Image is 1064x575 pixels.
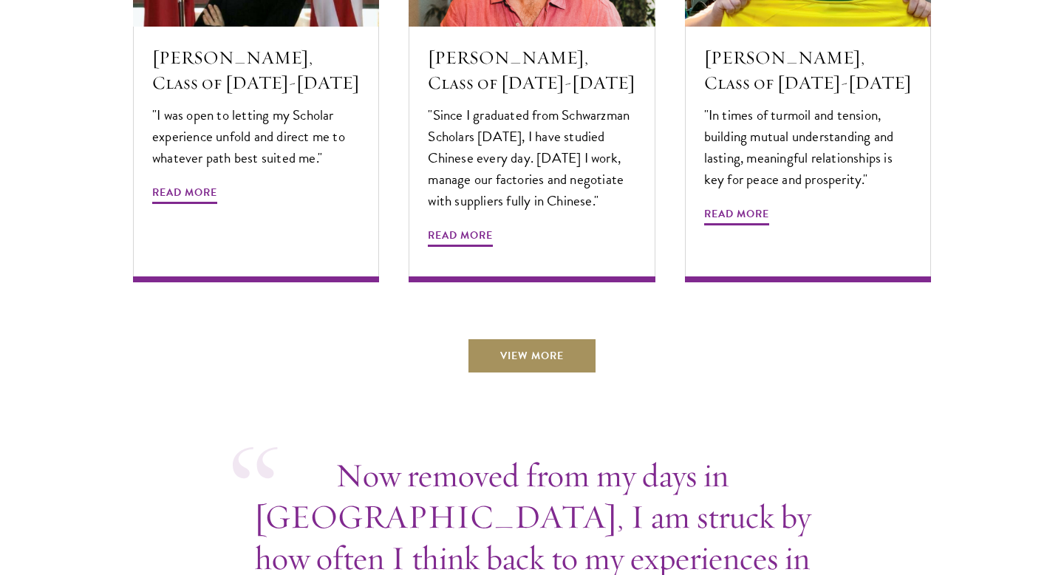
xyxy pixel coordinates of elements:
[467,338,597,373] a: View More
[428,45,635,95] h5: [PERSON_NAME], Class of [DATE]-[DATE]
[428,226,493,249] span: Read More
[704,104,912,190] p: "In times of turmoil and tension, building mutual understanding and lasting, meaningful relations...
[152,45,360,95] h5: [PERSON_NAME], Class of [DATE]-[DATE]
[704,205,769,228] span: Read More
[428,104,635,211] p: "Since I graduated from Schwarzman Scholars [DATE], I have studied Chinese every day. [DATE] I wo...
[152,104,360,169] p: "I was open to letting my Scholar experience unfold and direct me to whatever path best suited me."
[704,45,912,95] h5: [PERSON_NAME], Class of [DATE]-[DATE]
[152,183,217,206] span: Read More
